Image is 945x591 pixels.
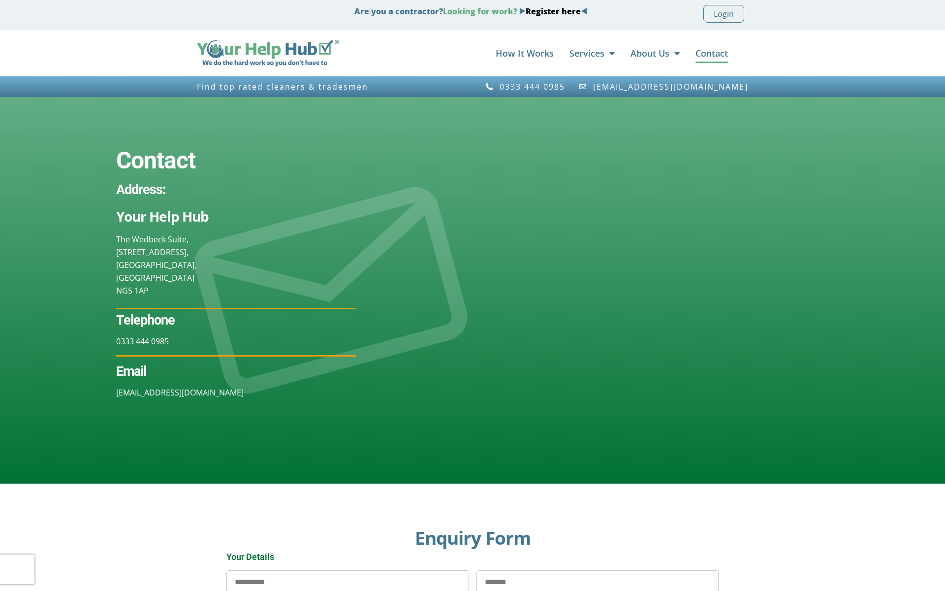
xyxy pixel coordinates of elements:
[116,361,356,381] h2: Email
[116,387,244,398] a: [EMAIL_ADDRESS][DOMAIN_NAME]
[197,40,339,66] img: Your Help Hub Wide Logo
[714,7,734,20] span: Login
[116,336,169,347] a: 0333 444 0985
[695,43,728,63] a: Contact
[116,233,356,297] p: The Wedbeck Suite, [STREET_ADDRESS], [GEOGRAPHIC_DATA], [GEOGRAPHIC_DATA] NG5 1AP
[226,528,719,548] h2: Enquiry Form
[579,82,749,91] a: [EMAIL_ADDRESS][DOMAIN_NAME]
[581,8,587,14] img: Blue Arrow - Left
[354,6,587,17] strong: Are you a contractor?
[496,43,554,63] a: How It Works
[526,6,581,17] a: Register here
[519,8,526,14] img: Blue Arrow - Right
[116,180,356,199] h2: Address:
[116,207,209,226] strong: Your Help Hub
[472,97,945,484] iframe: 3A Pelham Road Nottingham NG5 1AP
[223,553,723,561] div: Your Details
[349,43,728,63] nav: Menu
[443,6,517,17] span: Looking for work?
[591,82,748,91] span: [EMAIL_ADDRESS][DOMAIN_NAME]
[116,146,356,175] h2: Contact
[497,82,565,91] span: 0333 444 0985
[485,82,565,91] a: 0333 444 0985
[197,82,468,91] h3: Find top rated cleaners & tradesmen
[116,310,356,330] h2: Telephone
[569,43,615,63] a: Services
[630,43,680,63] a: About Us
[703,5,744,23] a: Login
